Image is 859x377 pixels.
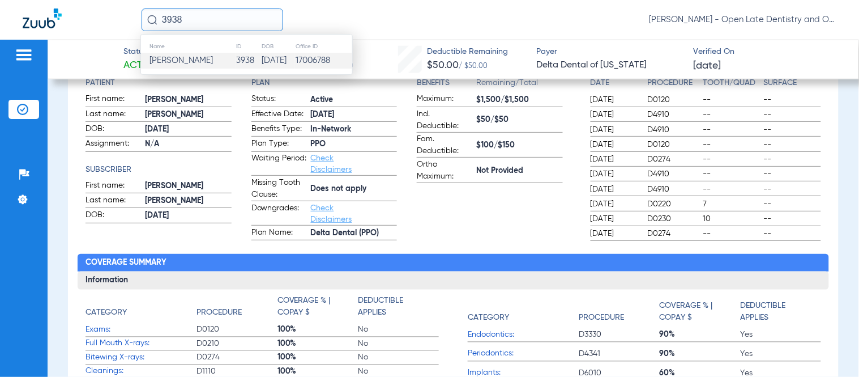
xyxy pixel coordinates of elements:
span: D4910 [648,184,699,195]
h4: Benefits [417,77,476,89]
span: D0220 [648,198,699,210]
span: Last name: [86,108,141,122]
h4: Subscriber [86,164,231,176]
span: Active [123,58,156,73]
h4: Category [468,312,509,324]
app-breakdown-title: Procedure [648,77,699,93]
span: [DATE] [591,184,638,195]
span: Verified On [694,46,841,58]
span: First name: [86,93,141,107]
span: D0274 [648,154,699,165]
span: Deductible Remaining [427,46,508,58]
span: [DATE] [591,168,638,180]
span: -- [764,154,821,165]
span: Yes [740,329,820,341]
span: 7 [703,198,760,210]
span: -- [764,124,821,135]
h3: Information [78,272,828,290]
span: Status: [251,93,307,107]
app-breakdown-title: Deductible Applies [358,295,438,323]
span: D4910 [648,124,699,135]
app-breakdown-title: Date [591,77,638,93]
span: Downgrades: [251,202,307,225]
span: No [358,352,438,363]
span: [DATE] [145,210,231,222]
span: [DATE] [591,198,638,210]
span: [DATE] [591,124,638,135]
span: -- [703,184,760,195]
span: D0210 [196,338,277,350]
h4: Deductible Applies [740,300,815,324]
span: In-Network [311,124,397,135]
app-breakdown-title: Deductible Applies [740,295,820,328]
span: Effective Date: [251,108,307,122]
span: Ortho Maximum: [417,159,472,183]
th: Office ID [295,40,352,53]
td: [DATE] [261,53,295,69]
span: No [358,324,438,336]
img: Search Icon [147,15,157,25]
span: 10 [703,213,760,224]
span: D0274 [196,352,277,363]
span: Yes [740,349,820,360]
h4: Date [591,77,638,89]
span: 90% [660,329,740,341]
span: D3330 [579,329,659,341]
span: Last name: [86,194,141,208]
span: 100% [277,338,358,350]
span: DOB: [86,209,141,223]
span: First name: [86,180,141,193]
span: Not Provided [476,165,562,177]
span: Delta Dental (PPO) [311,227,397,239]
span: [PERSON_NAME] [145,94,231,106]
span: Fam. Deductible: [417,133,472,157]
th: DOB [261,40,295,53]
span: Status [123,46,156,58]
h4: Plan [251,77,397,89]
span: Periodontics: [468,348,579,360]
input: Search for patients [142,9,283,31]
span: -- [764,198,821,210]
td: 17006788 [295,53,352,69]
app-breakdown-title: Procedure [579,295,659,328]
span: Delta Dental of [US_STATE] [537,58,684,73]
span: 90% [660,349,740,360]
span: -- [703,168,760,180]
span: Remaining/Total [476,77,562,93]
app-breakdown-title: Surface [764,77,821,93]
span: [DATE] [591,109,638,120]
span: $50.00 [427,60,459,70]
span: Active [311,94,397,106]
span: -- [764,109,821,120]
h4: Tooth/Quad [703,77,760,89]
span: [PERSON_NAME] [149,56,213,65]
app-breakdown-title: Procedure [196,295,277,323]
span: 100% [277,324,358,336]
app-breakdown-title: Tooth/Quad [703,77,760,93]
span: Plan Type: [251,138,307,151]
h4: Coverage % | Copay $ [660,300,734,324]
span: D4910 [648,168,699,180]
h4: Procedure [579,312,624,324]
span: [DATE] [145,124,231,135]
span: Does not apply [311,183,397,195]
span: [DATE] [591,94,638,105]
h4: Category [86,307,127,319]
span: Plan Name: [251,227,307,240]
app-breakdown-title: Coverage % | Copay $ [277,295,358,323]
span: PPO [311,138,397,150]
span: Payer [537,46,684,58]
span: -- [703,154,760,165]
span: -- [703,139,760,150]
h2: Coverage Summary [78,254,828,272]
app-breakdown-title: Patient [86,77,231,89]
h4: Procedure [196,307,242,319]
span: D4341 [579,349,659,360]
span: [DATE] [694,59,721,73]
span: D0120 [196,324,277,336]
span: -- [764,213,821,224]
iframe: Chat Widget [802,323,859,377]
span: D0230 [648,213,699,224]
span: 100% [277,352,358,363]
